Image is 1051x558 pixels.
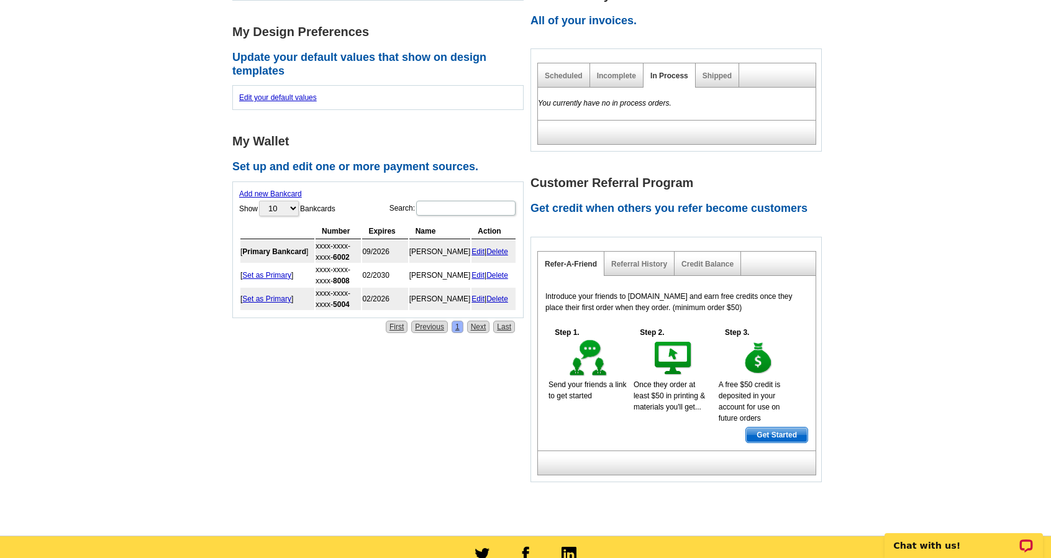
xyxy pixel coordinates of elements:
[471,271,485,280] a: Edit
[389,199,517,217] label: Search:
[409,288,471,310] td: [PERSON_NAME]
[634,380,705,411] span: Once they order at least $50 in printing & materials you'll get...
[745,427,808,443] a: Get Started
[737,338,780,379] img: step-3.gif
[471,295,485,303] a: Edit
[548,380,626,400] span: Send your friends a link to get started
[259,201,299,216] select: ShowBankcards
[719,380,780,423] span: A free $50 credit is deposited in your account for use on future orders
[333,277,350,285] strong: 8008
[486,247,508,256] a: Delete
[634,327,671,338] h5: Step 2.
[333,300,350,309] strong: 5004
[316,288,361,310] td: xxxx-xxxx-xxxx-
[232,160,530,174] h2: Set up and edit one or more payment sources.
[650,71,688,80] a: In Process
[239,199,335,217] label: Show Bankcards
[316,240,361,263] td: xxxx-xxxx-xxxx-
[876,519,1051,558] iframe: LiveChat chat widget
[333,253,350,262] strong: 6002
[362,288,407,310] td: 02/2026
[530,176,829,190] h1: Customer Referral Program
[548,327,586,338] h5: Step 1.
[530,202,829,216] h2: Get credit when others you refer become customers
[719,327,756,338] h5: Step 3.
[409,264,471,286] td: [PERSON_NAME]
[471,240,516,263] td: |
[362,224,407,239] th: Expires
[409,240,471,263] td: [PERSON_NAME]
[471,264,516,286] td: |
[362,240,407,263] td: 09/2026
[681,260,734,268] a: Credit Balance
[452,321,463,333] a: 1
[486,295,508,303] a: Delete
[386,321,407,333] a: First
[411,321,448,333] a: Previous
[416,201,516,216] input: Search:
[240,288,314,310] td: [ ]
[545,291,808,313] p: Introduce your friends to [DOMAIN_NAME] and earn free credits once they place their first order w...
[471,224,516,239] th: Action
[232,51,530,78] h2: Update your default values that show on design templates
[530,14,829,28] h2: All of your invoices.
[545,71,583,80] a: Scheduled
[362,264,407,286] td: 02/2030
[703,71,732,80] a: Shipped
[652,338,695,379] img: step-2.gif
[538,99,671,107] em: You currently have no in process orders.
[611,260,667,268] a: Referral History
[467,321,490,333] a: Next
[567,338,610,379] img: step-1.gif
[316,264,361,286] td: xxxx-xxxx-xxxx-
[232,25,530,39] h1: My Design Preferences
[242,295,291,303] a: Set as Primary
[239,93,317,102] a: Edit your default values
[471,288,516,310] td: |
[240,240,314,263] td: [ ]
[493,321,515,333] a: Last
[409,224,471,239] th: Name
[242,271,291,280] a: Set as Primary
[545,260,597,268] a: Refer-A-Friend
[316,224,361,239] th: Number
[232,135,530,148] h1: My Wallet
[597,71,636,80] a: Incomplete
[746,428,808,442] span: Get Started
[240,264,314,286] td: [ ]
[242,247,306,256] b: Primary Bankcard
[486,271,508,280] a: Delete
[471,247,485,256] a: Edit
[239,190,302,198] a: Add new Bankcard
